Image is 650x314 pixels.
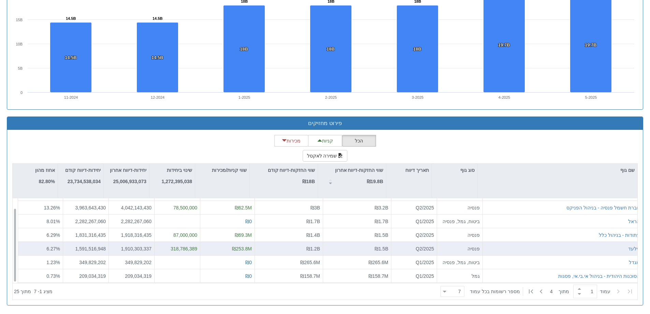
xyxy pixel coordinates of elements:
div: Q1/2025 [394,259,434,266]
tspan: 14.5B [66,16,76,21]
strong: 82.80% [39,179,55,184]
button: שמירה לאקסל [303,150,348,162]
tspan: 19.7B [585,42,597,47]
text: 10B [16,42,23,46]
text: 2-2025 [325,95,337,99]
tspan: 19.7B [498,42,510,47]
div: פנסיה [440,232,480,238]
tspan: 18B [413,46,421,52]
div: שווי קניות/מכירות [195,164,249,177]
button: הכל [342,135,376,147]
span: ₪3B [310,205,320,210]
span: 4 [550,288,559,295]
strong: ₪18B [302,179,315,184]
text: 4-2025 [499,95,510,99]
div: 6.29 % [21,232,60,238]
p: שווי החזקות-דיווח קודם [268,166,315,174]
p: אחוז מהון [35,166,55,174]
div: 2,282,267,060 [112,218,151,225]
div: פנסיה [440,204,480,211]
span: ₪1.2B [306,246,320,251]
text: 11-2024 [64,95,78,99]
span: ₪265.6M [300,260,320,265]
div: Q2/2025 [394,232,434,238]
span: ₪0 [245,260,252,265]
div: 13.26 % [21,204,60,211]
span: ₪0 [245,273,252,279]
div: ‏ מתוך [438,284,636,299]
tspan: 14.5B [153,16,162,21]
div: פנסיה [440,245,480,252]
button: חברת חשמל פנסיה - בניהול הפניקס [566,204,640,211]
button: מכירות [274,135,308,147]
text: 0 [20,91,23,95]
span: ₪0 [245,219,252,224]
span: ₪3.2B [375,205,388,210]
div: 1,591,516,948 [66,245,106,252]
tspan: 14.5B [151,55,163,60]
span: ₪253.8M [232,246,252,251]
div: 8.01 % [21,218,60,225]
strong: 1,272,395,038 [161,179,192,184]
div: 1,910,303,337 [112,245,151,252]
div: 1.23 % [21,259,60,266]
span: ₪1.4B [306,232,320,238]
text: 15B [16,18,23,22]
h3: פירוט מחזיקים [12,120,638,126]
span: ₪62.5M [235,205,252,210]
span: ₪1.7B [375,219,388,224]
div: 87,000,000 [157,232,197,238]
div: Q2/2025 [394,204,434,211]
tspan: 18B [327,46,335,52]
div: 4,042,143,430 [112,204,151,211]
strong: ₪19.8B [367,179,383,184]
button: הראל [628,218,640,225]
strong: 23,734,538,034 [68,179,101,184]
button: הסוכנות היהודית - בניהול אי.בי.אי, פסגות [558,273,640,279]
span: ₪1.7B [306,219,320,224]
div: מגדל [629,259,640,266]
span: ₪1.5B [375,232,388,238]
div: גמל [440,273,480,279]
tspan: 18B [240,46,248,52]
div: ‏מציג 1 - 7 ‏ מתוך 25 [14,284,53,299]
span: ₪1.5B [375,246,388,251]
div: Q1/2025 [394,218,434,225]
span: ‏עמוד [600,288,610,295]
span: ₪265.6M [369,260,388,265]
div: ביטוח, גמל, פנסיה [440,218,480,225]
div: 318,786,389 [157,245,197,252]
button: גילעד [628,245,640,252]
div: 3,963,643,430 [66,204,106,211]
div: 209,034,319 [66,273,106,279]
div: 78,500,000 [157,204,197,211]
div: 349,829,202 [66,259,106,266]
button: עתודות - בניהול כלל [599,232,640,238]
div: 209,034,319 [112,273,151,279]
text: 3-2025 [412,95,423,99]
div: 349,829,202 [112,259,151,266]
div: שם גוף [478,164,637,177]
span: ‏מספר רשומות בכל עמוד [470,288,520,295]
p: יחידות-דיווח אחרון [110,166,146,174]
div: 1,918,316,435 [112,232,151,238]
span: ₪69.3M [235,232,252,238]
text: 5-2025 [585,95,597,99]
p: שווי החזקות-דיווח אחרון [335,166,383,174]
div: סוג גוף [432,164,477,177]
span: ₪158.7M [300,273,320,279]
div: ביטוח, גמל, פנסיה [440,259,480,266]
p: יחידות-דיווח קודם [65,166,101,174]
div: תאריך דיווח [386,164,432,177]
button: קניות [308,135,342,147]
div: 6.27 % [21,245,60,252]
text: 12-2024 [151,95,164,99]
strong: 25,006,933,073 [113,179,146,184]
tspan: 14.5B [65,55,77,60]
text: 5B [18,66,23,70]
